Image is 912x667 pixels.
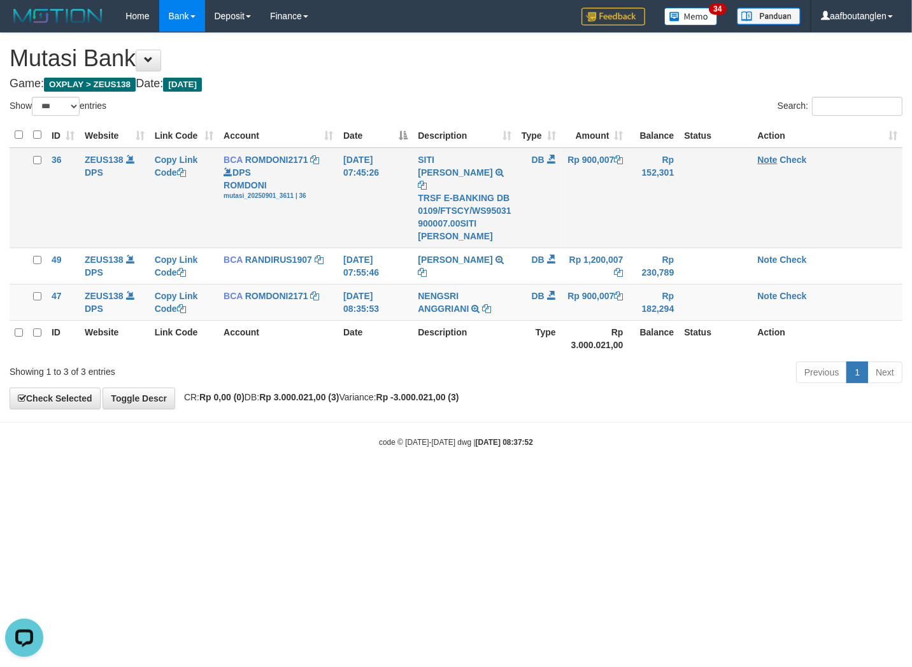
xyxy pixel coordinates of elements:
[413,123,516,148] th: Description: activate to sort column ascending
[32,97,80,116] select: Showentries
[476,438,533,447] strong: [DATE] 08:37:52
[178,392,459,402] span: CR: DB: Variance:
[867,362,902,383] a: Next
[757,155,777,165] a: Note
[80,123,150,148] th: Website: activate to sort column ascending
[5,5,43,43] button: Open LiveChat chat widget
[517,320,561,356] th: Type
[10,388,101,409] a: Check Selected
[338,123,413,148] th: Date: activate to sort column descending
[46,123,80,148] th: ID: activate to sort column ascending
[338,148,413,248] td: [DATE] 07:45:26
[218,123,338,148] th: Account: activate to sort column ascending
[10,360,371,378] div: Showing 1 to 3 of 3 entries
[80,248,150,284] td: DPS
[52,155,62,165] span: 36
[85,291,124,301] a: ZEUS138
[629,248,680,284] td: Rp 230,789
[532,291,545,301] span: DB
[150,320,218,356] th: Link Code
[376,392,459,402] strong: Rp -3.000.021,00 (3)
[812,97,902,116] input: Search:
[517,123,561,148] th: Type: activate to sort column ascending
[311,155,320,165] a: Copy ROMDONI2171 to clipboard
[482,304,491,314] a: Copy NENGSRI ANGGRIANI to clipboard
[155,291,198,314] a: Copy Link Code
[418,291,469,314] a: NENGSRI ANGGRIANI
[46,320,80,356] th: ID
[561,248,629,284] td: Rp 1,200,007
[224,255,243,265] span: BCA
[709,3,726,15] span: 34
[10,97,106,116] label: Show entries
[418,155,492,178] a: SITI [PERSON_NAME]
[338,248,413,284] td: [DATE] 07:55:46
[418,180,427,190] a: Copy SITI NURLITA SAPIT to clipboard
[224,166,333,200] div: DPS ROMDONI
[338,320,413,356] th: Date
[311,291,320,301] a: Copy ROMDONI2171 to clipboard
[155,155,198,178] a: Copy Link Code
[757,291,777,301] a: Note
[85,255,124,265] a: ZEUS138
[629,320,680,356] th: Balance
[532,255,545,265] span: DB
[315,255,324,265] a: Copy RANDIRUS1907 to clipboard
[780,155,806,165] a: Check
[629,123,680,148] th: Balance
[532,155,545,165] span: DB
[224,291,243,301] span: BCA
[199,392,245,402] strong: Rp 0,00 (0)
[846,362,868,383] a: 1
[338,284,413,320] td: [DATE] 08:35:53
[418,267,427,277] a: Copy DEDI SUPRIYADI to clipboard
[85,155,124,165] a: ZEUS138
[224,192,333,200] div: mutasi_20250901_3611 | 36
[664,8,718,25] img: Button%20Memo.svg
[752,123,902,148] th: Action: activate to sort column ascending
[379,438,533,447] small: code © [DATE]-[DATE] dwg |
[581,8,645,25] img: Feedback.jpg
[163,78,202,92] span: [DATE]
[80,320,150,356] th: Website
[150,123,218,148] th: Link Code: activate to sort column ascending
[155,255,198,277] a: Copy Link Code
[679,123,752,148] th: Status
[679,320,752,356] th: Status
[52,255,62,265] span: 49
[561,148,629,248] td: Rp 900,007
[615,155,623,165] a: Copy Rp 900,007 to clipboard
[561,284,629,320] td: Rp 900,007
[780,255,806,265] a: Check
[52,291,62,301] span: 47
[629,284,680,320] td: Rp 182,294
[615,267,623,277] a: Copy Rp 1,200,007 to clipboard
[418,192,511,242] div: TRSF E-BANKING DB 0109/FTSCY/WS95031 900007.00SITI [PERSON_NAME]
[218,320,338,356] th: Account
[10,78,902,90] h4: Game: Date:
[245,255,312,265] a: RANDIRUS1907
[561,123,629,148] th: Amount: activate to sort column ascending
[778,97,902,116] label: Search:
[224,155,243,165] span: BCA
[737,8,801,25] img: panduan.png
[80,148,150,248] td: DPS
[245,291,308,301] a: ROMDONI2171
[245,155,308,165] a: ROMDONI2171
[780,291,806,301] a: Check
[44,78,136,92] span: OXPLAY > ZEUS138
[629,148,680,248] td: Rp 152,301
[615,291,623,301] a: Copy Rp 900,007 to clipboard
[796,362,847,383] a: Previous
[418,255,492,265] a: [PERSON_NAME]
[10,46,902,71] h1: Mutasi Bank
[10,6,106,25] img: MOTION_logo.png
[103,388,175,409] a: Toggle Descr
[80,284,150,320] td: DPS
[752,320,902,356] th: Action
[757,255,777,265] a: Note
[259,392,339,402] strong: Rp 3.000.021,00 (3)
[413,320,516,356] th: Description
[561,320,629,356] th: Rp 3.000.021,00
